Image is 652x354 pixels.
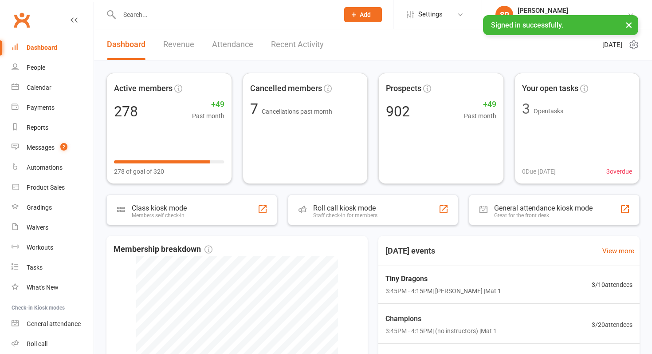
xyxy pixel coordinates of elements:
input: Search... [117,8,333,21]
span: 3:45PM - 4:15PM | (no instructors) | Mat 1 [385,326,497,336]
div: Members self check-in [132,212,187,219]
span: Champions [385,313,497,325]
span: +49 [464,98,496,111]
span: 0 Due [DATE] [522,167,556,176]
a: View more [602,246,634,256]
div: Tasks [27,264,43,271]
div: 902 [386,104,410,119]
div: Waivers [27,224,48,231]
div: People [27,64,45,71]
div: What's New [27,284,59,291]
a: Product Sales [12,178,94,198]
div: Great for the front desk [494,212,593,219]
div: General attendance [27,320,81,327]
a: Dashboard [107,29,145,60]
div: SP [495,6,513,24]
span: Open tasks [534,107,563,115]
span: Signed in successfully. [491,21,563,29]
div: Product Sales [27,184,65,191]
a: Recent Activity [271,29,324,60]
a: Gradings [12,198,94,218]
div: [PERSON_NAME] [518,7,627,15]
a: Revenue [163,29,194,60]
a: Clubworx [11,9,33,31]
div: Staff check-in for members [313,212,377,219]
div: Messages [27,144,55,151]
button: Add [344,7,382,22]
button: × [621,15,637,34]
div: General attendance kiosk mode [494,204,593,212]
span: +49 [192,98,224,111]
div: Dashboard [27,44,57,51]
span: 3 / 10 attendees [592,280,632,290]
span: Settings [418,4,443,24]
div: Roll call kiosk mode [313,204,377,212]
a: Dashboard [12,38,94,58]
div: Black Belt Martial Arts Kincumber South [518,15,627,23]
div: Payments [27,104,55,111]
div: Reports [27,124,48,131]
span: 278 of goal of 320 [114,167,164,176]
a: Workouts [12,238,94,258]
span: Past month [464,111,496,121]
div: 278 [114,104,138,119]
a: Reports [12,118,94,138]
span: Cancellations past month [262,108,332,115]
span: [DATE] [602,40,622,50]
span: Cancelled members [250,82,322,95]
a: General attendance kiosk mode [12,314,94,334]
span: Your open tasks [522,82,578,95]
a: People [12,58,94,78]
h3: [DATE] events [378,243,442,259]
a: Calendar [12,78,94,98]
a: Automations [12,158,94,178]
span: Prospects [386,82,421,95]
a: What's New [12,278,94,298]
span: Past month [192,111,224,121]
a: Roll call [12,334,94,354]
span: 3 / 20 attendees [592,320,632,330]
span: 7 [250,100,262,117]
a: Attendance [212,29,253,60]
a: Tasks [12,258,94,278]
span: 2 [60,143,67,151]
span: Membership breakdown [114,243,212,256]
div: Automations [27,164,63,171]
span: 3:45PM - 4:15PM | [PERSON_NAME] | Mat 1 [385,286,501,296]
span: Add [360,11,371,18]
span: Active members [114,82,173,95]
span: Tiny Dragons [385,273,501,285]
a: Payments [12,98,94,118]
div: Roll call [27,340,47,347]
span: 3 overdue [606,167,632,176]
a: Messages 2 [12,138,94,158]
div: Calendar [27,84,51,91]
div: Gradings [27,204,52,211]
div: Workouts [27,244,53,251]
div: Class kiosk mode [132,204,187,212]
a: Waivers [12,218,94,238]
div: 3 [522,102,530,116]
